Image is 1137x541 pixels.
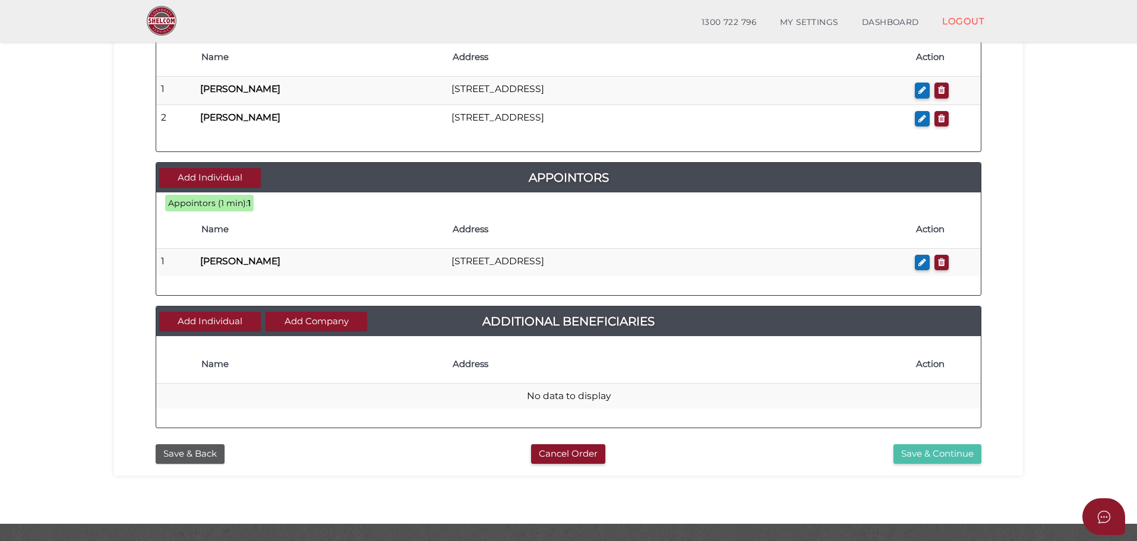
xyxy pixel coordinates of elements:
[156,312,981,331] a: Additional Beneficiaries
[447,77,910,105] td: [STREET_ADDRESS]
[159,312,261,331] button: Add Individual
[168,198,248,208] span: Appointors (1 min):
[453,224,904,235] h4: Address
[916,52,975,62] h4: Action
[200,83,280,94] b: [PERSON_NAME]
[156,444,225,464] button: Save & Back
[447,105,910,132] td: [STREET_ADDRESS]
[201,224,441,235] h4: Name
[930,9,996,33] a: LOGOUT
[916,359,975,369] h4: Action
[156,383,981,409] td: No data to display
[200,112,280,123] b: [PERSON_NAME]
[266,312,367,331] button: Add Company
[200,255,280,267] b: [PERSON_NAME]
[159,168,261,188] button: Add Individual
[248,198,251,208] b: 1
[893,444,981,464] button: Save & Continue
[201,52,441,62] h4: Name
[1082,498,1125,535] button: Open asap
[453,359,904,369] h4: Address
[156,105,195,132] td: 2
[916,224,975,235] h4: Action
[453,52,904,62] h4: Address
[156,77,195,105] td: 1
[690,11,768,34] a: 1300 722 796
[156,248,195,276] td: 1
[447,248,910,276] td: [STREET_ADDRESS]
[850,11,931,34] a: DASHBOARD
[531,444,605,464] button: Cancel Order
[156,168,981,187] a: Appointors
[201,359,441,369] h4: Name
[768,11,850,34] a: MY SETTINGS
